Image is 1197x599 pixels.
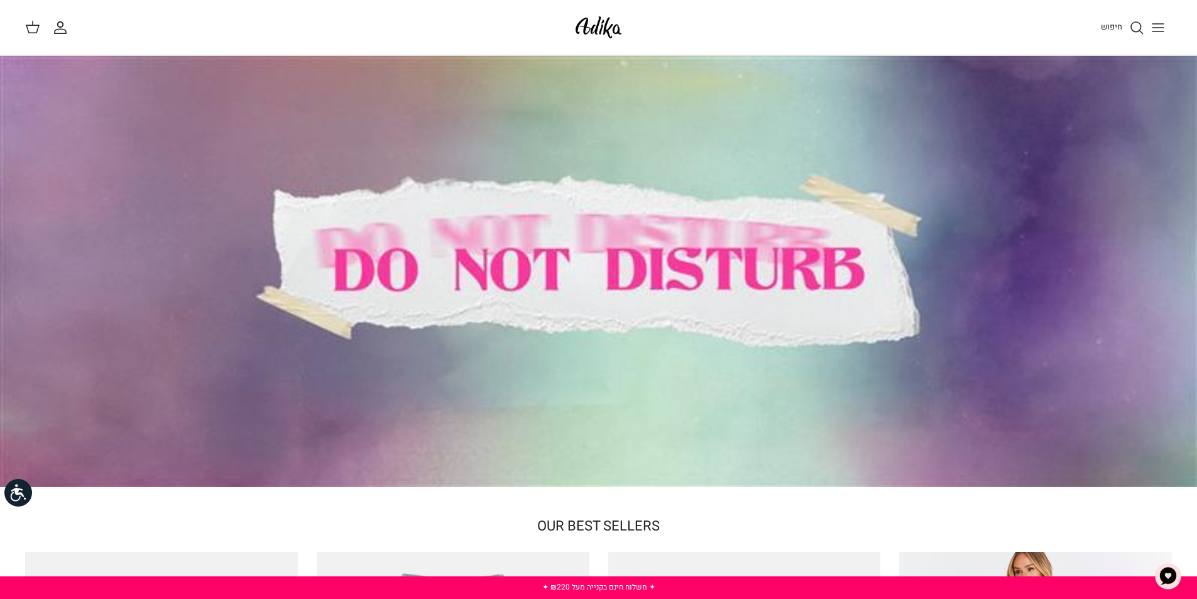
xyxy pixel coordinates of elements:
[53,20,73,35] a: החשבון שלי
[1149,558,1187,595] button: צ'אט
[572,13,625,42] img: Adika IL
[542,581,655,593] a: ✦ משלוח חינם בקנייה מעל ₪220 ✦
[1101,20,1144,35] a: חיפוש
[1144,14,1172,41] button: Toggle menu
[537,516,660,536] a: OUR BEST SELLERS
[1101,21,1122,33] span: חיפוש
